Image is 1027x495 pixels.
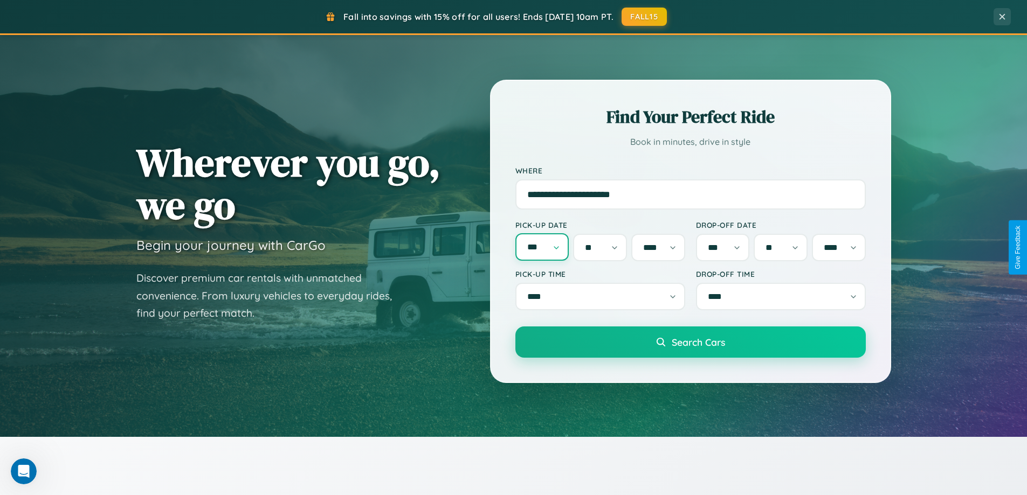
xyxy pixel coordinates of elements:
[672,336,725,348] span: Search Cars
[515,134,866,150] p: Book in minutes, drive in style
[136,237,326,253] h3: Begin your journey with CarGo
[622,8,667,26] button: FALL15
[696,220,866,229] label: Drop-off Date
[136,269,406,322] p: Discover premium car rentals with unmatched convenience. From luxury vehicles to everyday rides, ...
[515,220,685,229] label: Pick-up Date
[11,458,37,484] iframe: Intercom live chat
[1014,226,1022,269] div: Give Feedback
[696,269,866,278] label: Drop-off Time
[515,166,866,175] label: Where
[515,326,866,358] button: Search Cars
[515,105,866,129] h2: Find Your Perfect Ride
[136,141,440,226] h1: Wherever you go, we go
[343,11,614,22] span: Fall into savings with 15% off for all users! Ends [DATE] 10am PT.
[515,269,685,278] label: Pick-up Time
